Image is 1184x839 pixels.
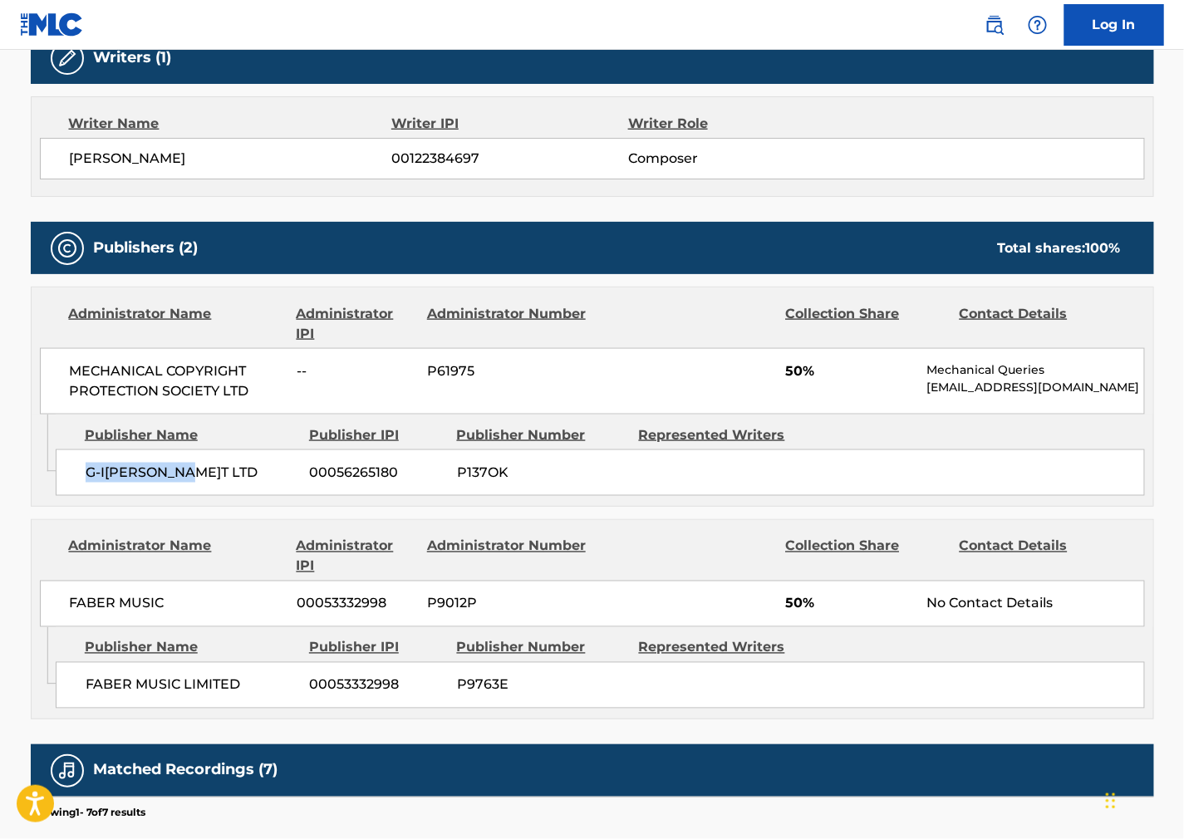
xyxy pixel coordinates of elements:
div: Publisher IPI [309,638,445,658]
span: 00053332998 [310,675,445,695]
img: MLC Logo [20,12,84,37]
div: Administrator Name [69,537,284,577]
p: [EMAIL_ADDRESS][DOMAIN_NAME] [926,379,1143,396]
span: FABER MUSIC LIMITED [86,675,297,695]
div: Writer Name [69,114,392,134]
a: Public Search [978,8,1011,42]
img: search [985,15,1005,35]
span: P61975 [427,361,588,381]
h5: Publishers (2) [94,238,199,258]
div: Help [1021,8,1054,42]
span: MECHANICAL COPYRIGHT PROTECTION SOCIETY LTD [70,361,285,401]
div: Publisher IPI [309,425,445,445]
span: FABER MUSIC [70,594,285,614]
img: Publishers [57,238,77,258]
span: G-I[PERSON_NAME]T LTD [86,463,297,483]
span: [PERSON_NAME] [70,149,392,169]
a: Log In [1064,4,1164,46]
div: Collection Share [785,537,946,577]
div: Contact Details [960,304,1121,344]
div: Publisher Name [85,425,297,445]
div: Represented Writers [639,638,808,658]
div: Publisher Number [457,638,626,658]
div: No Contact Details [926,594,1143,614]
span: -- [297,361,415,381]
span: P9763E [457,675,626,695]
div: Total shares: [998,238,1121,258]
span: 00053332998 [297,594,415,614]
img: Writers [57,48,77,68]
p: Showing 1 - 7 of 7 results [31,806,146,821]
div: Publisher Number [457,425,626,445]
div: Administrator Name [69,304,284,344]
p: Mechanical Queries [926,361,1143,379]
div: Represented Writers [639,425,808,445]
h5: Matched Recordings (7) [94,761,278,780]
img: Matched Recordings [57,761,77,781]
div: Administrator IPI [297,304,415,344]
div: Administrator Number [427,304,588,344]
div: Administrator IPI [297,537,415,577]
div: Administrator Number [427,537,588,577]
span: 50% [785,361,914,381]
span: P9012P [427,594,588,614]
span: 50% [785,594,914,614]
div: Writer Role [628,114,843,134]
iframe: Chat Widget [1101,759,1184,839]
span: 00122384697 [391,149,627,169]
span: P137OK [457,463,626,483]
span: Composer [628,149,843,169]
div: Writer IPI [391,114,628,134]
div: Publisher Name [85,638,297,658]
div: Contact Details [960,537,1121,577]
div: Drag [1106,776,1116,826]
h5: Writers (1) [94,48,172,67]
span: 00056265180 [310,463,445,483]
img: help [1028,15,1048,35]
span: 100 % [1086,240,1121,256]
div: Collection Share [785,304,946,344]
